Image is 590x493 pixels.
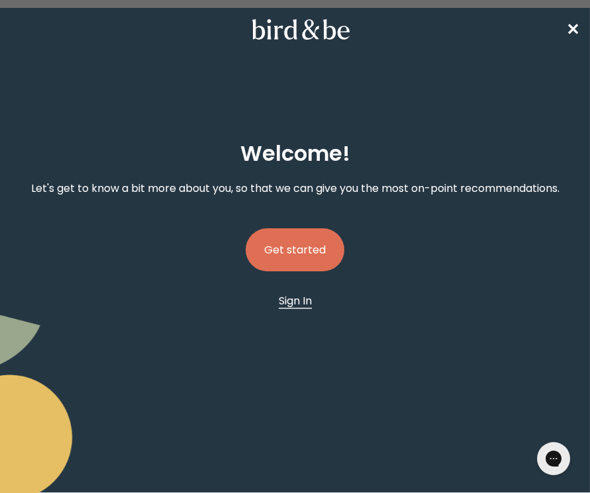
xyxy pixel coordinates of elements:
span: ✕ [566,19,579,40]
p: Let's get to know a bit more about you, so that we can give you the most on-point recommendations. [31,180,560,197]
a: ✕ [566,18,579,41]
h2: Welcome ! [240,138,350,169]
a: Get started [246,207,344,292]
button: Get started [246,228,344,271]
a: Sign In [279,292,312,309]
iframe: Gorgias live chat messenger [530,437,577,480]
